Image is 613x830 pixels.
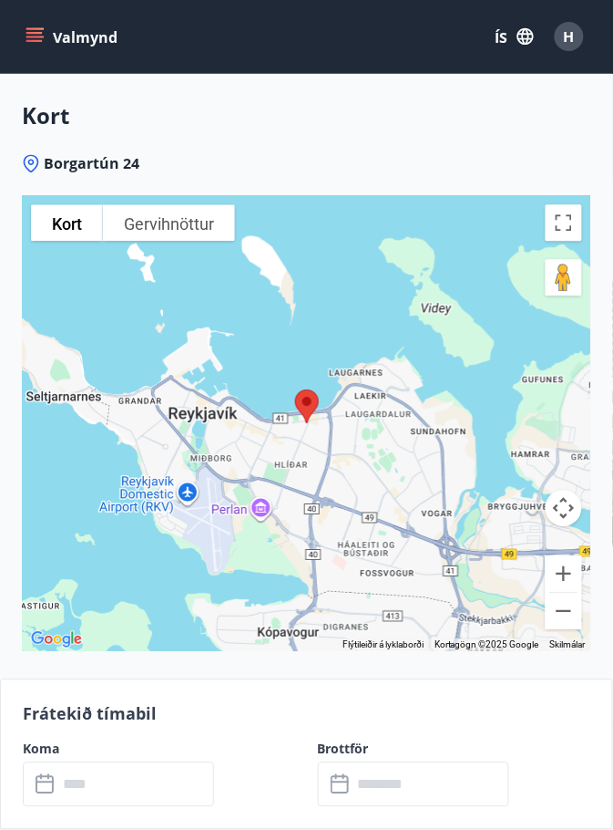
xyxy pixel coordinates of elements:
[342,640,424,650] font: Flýtileiðir á lyklaborði
[547,15,591,58] button: H
[23,741,59,758] font: Koma
[342,639,424,652] button: Flýtileiðir á lyklaborði
[550,640,586,650] a: Skilmálar (opnast í nýjum flipa)
[434,640,539,650] font: Kortagögn ©2025 Google
[546,594,582,630] button: Aðdráttur
[103,205,235,242] button: Sýna gervihnattamyndir
[496,27,508,47] font: ÍS
[26,628,87,652] a: Opna þetta svæði í Google Maps (opnar nýjan glugga)
[546,205,582,242] button: Opna/loka allan skjáinn
[485,19,544,54] button: ÍS
[22,101,69,131] font: Kort
[124,215,214,234] font: Gervihnöttur
[546,260,582,296] button: Dragðu Pegman á kortið til að opna Street View
[550,640,586,650] font: Skilmálar
[546,556,582,593] button: Aðdráttur
[546,491,582,527] button: Stýringar á kortmyndavél
[22,20,125,53] button: matseðill
[53,27,117,47] font: Valmynd
[26,628,87,652] img: Google
[31,205,103,242] button: Sýna götukort
[44,154,139,174] font: Borgartún 24
[564,26,575,47] font: H
[318,741,369,758] font: Brottför
[23,703,157,725] font: Frátekið tímabil
[52,215,82,234] font: Kort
